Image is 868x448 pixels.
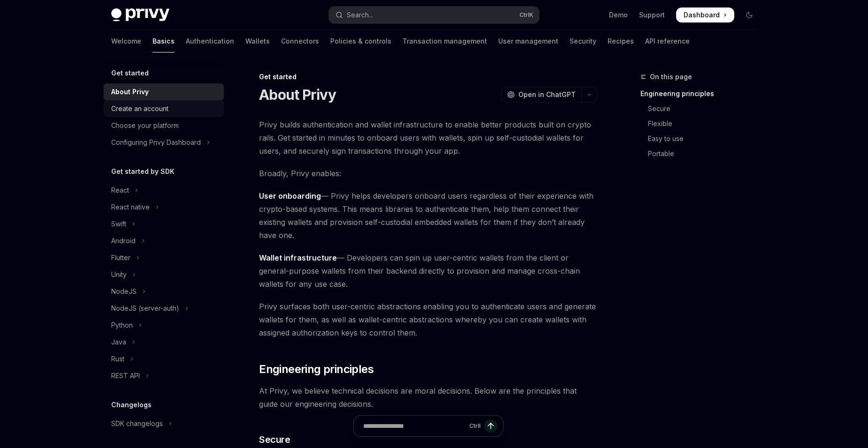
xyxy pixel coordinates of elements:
a: Connectors [281,30,319,52]
a: Dashboard [676,7,734,22]
span: — Privy helps developers onboard users regardless of their experience with crypto-based systems. ... [259,189,597,242]
div: Android [111,235,136,246]
strong: User onboarding [259,191,321,201]
a: Recipes [608,30,634,52]
div: Create an account [111,103,168,114]
a: API reference [645,30,690,52]
div: Unity [111,269,127,280]
a: Wallets [245,30,270,52]
a: Choose your platform [104,117,224,134]
span: Dashboard [684,10,720,20]
button: Toggle NodeJS (server-auth) section [104,300,224,317]
button: Toggle React section [104,182,224,199]
div: React [111,185,129,196]
div: Python [111,320,133,331]
button: Open search [329,7,539,23]
span: At Privy, we believe technical decisions are moral decisions. Below are the principles that guide... [259,384,597,411]
a: About Privy [104,83,224,100]
div: About Privy [111,86,149,97]
div: Get started [259,72,597,82]
button: Toggle Android section [104,232,224,249]
div: Flutter [111,252,130,263]
h5: Changelogs [111,399,152,411]
a: Demo [609,10,628,20]
a: Authentication [186,30,234,52]
a: Flexible [640,116,764,131]
img: dark logo [111,8,169,22]
h1: About Privy [259,86,336,103]
button: Toggle Python section [104,317,224,334]
button: Toggle SDK changelogs section [104,415,224,432]
button: Toggle Flutter section [104,249,224,266]
a: Secure [640,101,764,116]
button: Send message [484,419,497,433]
button: Toggle Unity section [104,266,224,283]
button: Toggle React native section [104,199,224,216]
a: Welcome [111,30,141,52]
div: Java [111,336,126,348]
a: Transaction management [403,30,487,52]
div: Choose your platform [111,120,179,131]
div: NodeJS [111,286,137,297]
span: Privy builds authentication and wallet infrastructure to enable better products built on crypto r... [259,118,597,157]
strong: Wallet infrastructure [259,253,337,262]
h5: Get started by SDK [111,166,175,177]
a: Basics [152,30,175,52]
button: Toggle REST API section [104,367,224,384]
h5: Get started [111,67,149,79]
button: Open in ChatGPT [501,87,581,103]
input: Ask a question... [363,416,465,436]
a: User management [498,30,558,52]
span: Privy surfaces both user-centric abstractions enabling you to authenticate users and generate wal... [259,300,597,339]
span: Engineering principles [259,362,373,377]
span: Ctrl K [519,11,533,19]
a: Support [639,10,665,20]
div: NodeJS (server-auth) [111,303,179,314]
a: Engineering principles [640,86,764,101]
div: Search... [347,9,373,21]
a: Portable [640,146,764,161]
button: Toggle Configuring Privy Dashboard section [104,134,224,151]
div: Swift [111,218,126,230]
button: Toggle Rust section [104,351,224,367]
a: Easy to use [640,131,764,146]
span: On this page [650,71,692,82]
a: Security [570,30,596,52]
button: Toggle Java section [104,334,224,351]
span: — Developers can spin up user-centric wallets from the client or general-purpose wallets from the... [259,251,597,291]
a: Create an account [104,100,224,117]
button: Toggle Swift section [104,216,224,232]
a: Policies & controls [330,30,391,52]
div: SDK changelogs [111,418,163,429]
button: Toggle NodeJS section [104,283,224,300]
span: Broadly, Privy enables: [259,167,597,180]
button: Toggle dark mode [742,7,757,22]
span: Open in ChatGPT [518,90,576,99]
div: React native [111,202,150,213]
div: REST API [111,370,140,381]
div: Rust [111,353,124,365]
div: Configuring Privy Dashboard [111,137,201,148]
